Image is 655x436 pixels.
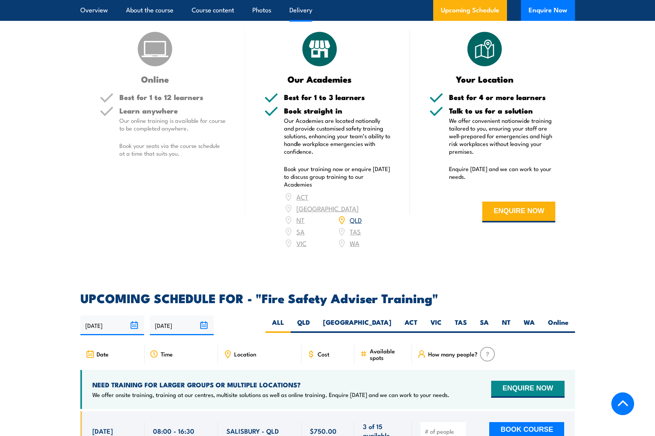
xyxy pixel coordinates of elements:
[291,318,316,333] label: QLD
[119,93,226,101] h5: Best for 1 to 12 learners
[80,292,575,303] h2: UPCOMING SCHEDULE FOR - "Fire Safety Adviser Training"
[97,351,109,357] span: Date
[284,107,391,114] h5: Book straight in
[482,202,555,222] button: ENQUIRE NOW
[234,351,256,357] span: Location
[92,391,449,399] p: We offer onsite training, training at our centres, multisite solutions as well as online training...
[150,316,214,335] input: To date
[119,142,226,157] p: Book your seats via the course schedule at a time that suits you.
[350,215,362,224] a: QLD
[429,75,540,83] h3: Your Location
[541,318,575,333] label: Online
[370,348,407,361] span: Available spots
[449,165,556,180] p: Enquire [DATE] and we can work to your needs.
[428,351,478,357] span: How many people?
[448,318,473,333] label: TAS
[449,93,556,101] h5: Best for 4 or more learners
[398,318,424,333] label: ACT
[284,117,391,155] p: Our Academies are located nationally and provide customised safety training solutions, enhancing ...
[92,380,449,389] h4: NEED TRAINING FOR LARGER GROUPS OR MULTIPLE LOCATIONS?
[265,318,291,333] label: ALL
[161,351,173,357] span: Time
[264,75,375,83] h3: Our Academies
[226,426,279,435] span: SALISBURY - QLD
[495,318,517,333] label: NT
[491,381,564,398] button: ENQUIRE NOW
[449,117,556,155] p: We offer convenient nationwide training tailored to you, ensuring your staff are well-prepared fo...
[425,428,463,435] input: # of people
[284,165,391,188] p: Book your training now or enquire [DATE] to discuss group training to our Academies
[153,426,194,435] span: 08:00 - 16:30
[473,318,495,333] label: SA
[449,107,556,114] h5: Talk to us for a solution
[100,75,211,83] h3: Online
[284,93,391,101] h5: Best for 1 to 3 learners
[119,107,226,114] h5: Learn anywhere
[316,318,398,333] label: [GEOGRAPHIC_DATA]
[80,316,144,335] input: From date
[119,117,226,132] p: Our online training is available for course to be completed anywhere.
[318,351,329,357] span: Cost
[424,318,448,333] label: VIC
[517,318,541,333] label: WA
[92,426,113,435] span: [DATE]
[310,426,337,435] span: $750.00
